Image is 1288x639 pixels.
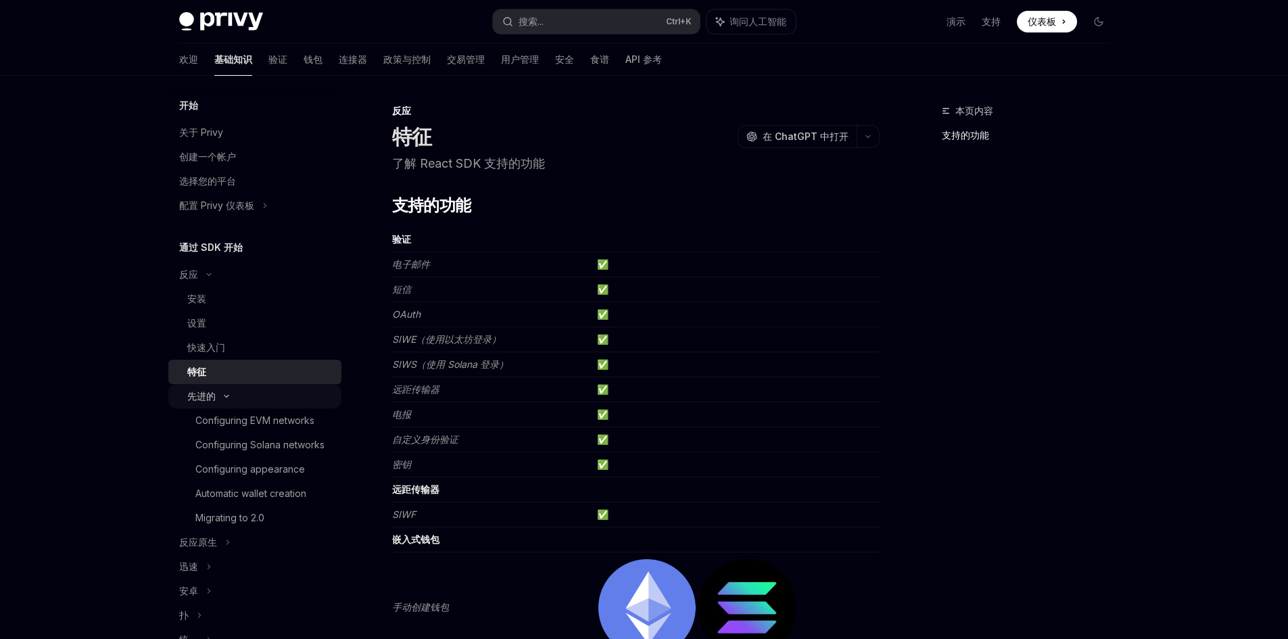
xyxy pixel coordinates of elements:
[179,199,254,211] font: 配置 Privy 仪表板
[304,53,323,65] font: 钱包
[597,508,609,520] font: ✅
[707,9,796,34] button: 询问人工智能
[195,437,325,453] div: Configuring Solana networks
[392,283,411,295] font: 短信
[942,124,1120,146] a: 支持的功能
[179,43,198,76] a: 欢迎
[955,105,993,116] font: 本页内容
[1028,16,1056,27] font: 仪表板
[392,358,508,370] font: SIWS（使用 Solana 登录）
[597,283,609,295] font: ✅
[392,258,430,270] font: 电子邮件
[666,16,680,26] font: Ctrl
[625,53,662,65] font: API 参考
[392,195,471,215] font: 支持的功能
[447,53,485,65] font: 交易管理
[392,534,439,545] font: 嵌入式钱包
[392,383,439,395] font: 远距传输器
[304,43,323,76] a: 钱包
[168,145,341,169] a: 创建一个帐户
[187,341,225,353] font: 快速入门
[392,508,416,520] font: SIWF
[680,16,692,26] font: +K
[168,335,341,360] a: 快速入门
[597,433,609,445] font: ✅
[383,53,431,65] font: 政策与控制
[168,360,341,384] a: 特征
[168,457,341,481] a: Configuring appearance
[501,53,539,65] font: 用户管理
[168,506,341,530] a: Migrating to 2.0
[625,43,662,76] a: API 参考
[392,408,411,420] font: 电报
[187,390,216,402] font: 先进的
[195,486,306,502] div: Automatic wallet creation
[168,311,341,335] a: 设置
[519,16,544,27] font: 搜索...
[730,16,786,27] font: 询问人工智能
[383,43,431,76] a: 政策与控制
[597,308,609,320] font: ✅
[947,15,965,28] a: 演示
[179,561,198,572] font: 迅速
[214,53,252,65] font: 基础知识
[942,129,989,141] font: 支持的功能
[392,333,501,345] font: SIWE（使用以太坊登录）
[392,233,411,245] font: 验证
[597,458,609,470] font: ✅
[195,461,305,477] div: Configuring appearance
[763,131,849,142] font: 在 ChatGPT 中打开
[179,585,198,596] font: 安卓
[392,601,449,613] font: 手动创建钱包
[179,268,198,280] font: 反应
[738,125,857,148] button: 在 ChatGPT 中打开
[179,99,198,111] font: 开始
[168,120,341,145] a: 关于 Privy
[179,241,243,253] font: 通过 SDK 开始
[187,317,206,329] font: 设置
[179,536,217,548] font: 反应原生
[392,458,411,470] font: 密钥
[168,169,341,193] a: 选择您的平台
[493,9,700,34] button: 搜索...Ctrl+K
[179,53,198,65] font: 欢迎
[179,126,223,138] font: 关于 Privy
[168,481,341,506] a: Automatic wallet creation
[168,433,341,457] a: Configuring Solana networks
[214,43,252,76] a: 基础知识
[392,156,545,170] font: 了解 React SDK 支持的功能
[447,43,485,76] a: 交易管理
[597,383,609,395] font: ✅
[1017,11,1077,32] a: 仪表板
[1088,11,1110,32] button: 切换暗模式
[268,43,287,76] a: 验证
[392,308,421,320] font: OAuth
[947,16,965,27] font: 演示
[982,16,1001,27] font: 支持
[195,412,314,429] div: Configuring EVM networks
[590,43,609,76] a: 食谱
[179,175,236,187] font: 选择您的平台
[501,43,539,76] a: 用户管理
[195,510,264,526] div: Migrating to 2.0
[168,287,341,311] a: 安装
[597,408,609,420] font: ✅
[187,366,206,377] font: 特征
[268,53,287,65] font: 验证
[392,433,458,445] font: 自定义身份验证
[392,105,411,116] font: 反应
[597,258,609,270] font: ✅
[597,358,609,370] font: ✅
[982,15,1001,28] a: 支持
[168,408,341,433] a: Configuring EVM networks
[555,53,574,65] font: 安全
[187,293,206,304] font: 安装
[339,53,367,65] font: 连接器
[179,609,189,621] font: 扑
[392,124,432,149] font: 特征
[392,483,439,495] font: 远距传输器
[179,12,263,31] img: 深色标志
[555,43,574,76] a: 安全
[179,151,236,162] font: 创建一个帐户
[339,43,367,76] a: 连接器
